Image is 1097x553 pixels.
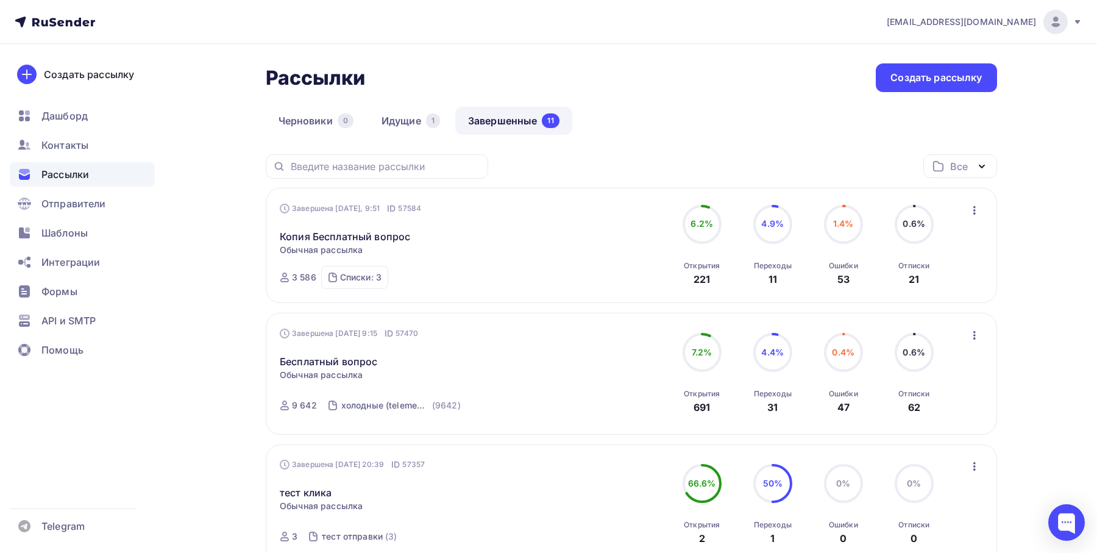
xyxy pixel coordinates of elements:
span: 0.4% [832,347,854,357]
span: 4.9% [761,218,784,229]
a: Бесплатный вопрос [280,354,377,369]
span: ID [385,327,393,340]
div: Завершена [DATE] 9:15 [280,327,418,340]
div: Завершена [DATE] 20:39 [280,458,425,471]
div: 691 [694,400,710,415]
span: Обычная рассылка [280,500,363,512]
span: 66.6% [688,478,716,488]
span: 7.2% [692,347,712,357]
div: Открытия [684,261,720,271]
div: 62 [908,400,920,415]
a: Шаблоны [10,221,155,245]
span: [EMAIL_ADDRESS][DOMAIN_NAME] [887,16,1036,28]
span: Дашборд [41,109,88,123]
div: 0 [911,531,917,546]
span: Формы [41,284,77,299]
div: Переходы [754,261,792,271]
div: Открытия [684,520,720,530]
span: Контакты [41,138,88,152]
div: 31 [767,400,778,415]
div: Переходы [754,520,792,530]
div: Отписки [898,389,929,399]
div: Завершена [DATE], 9:51 [280,202,421,215]
span: Интеграции [41,255,100,269]
span: 57357 [402,458,425,471]
a: Рассылки [10,162,155,187]
span: ID [391,458,400,471]
a: Черновики0 [266,107,366,135]
div: Ошибки [829,261,858,271]
div: Переходы [754,389,792,399]
input: Введите название рассылки [291,160,481,173]
a: тест клика [280,485,332,500]
div: Ошибки [829,520,858,530]
span: ID [387,202,396,215]
a: Отправители [10,191,155,216]
div: 3 [292,530,297,543]
div: тест отправки [322,530,383,543]
div: 221 [694,272,710,287]
span: Обычная рассылка [280,244,363,256]
div: 1 [770,531,775,546]
div: 0 [338,113,353,128]
div: 0 [840,531,847,546]
div: 9 642 [292,399,317,412]
span: 57584 [398,202,421,215]
div: 11 [542,113,559,128]
div: 21 [909,272,919,287]
div: 47 [837,400,850,415]
div: 11 [769,272,777,287]
a: Завершенные11 [455,107,572,135]
h2: Рассылки [266,66,366,90]
div: (9642) [432,399,461,412]
span: 4.4% [761,347,784,357]
span: 57470 [396,327,418,340]
a: холодные (telemed+application) (9642) [340,396,462,415]
span: 0% [907,478,921,488]
div: 1 [426,113,440,128]
a: тест отправки (3) [321,527,398,546]
a: Идущие1 [369,107,453,135]
span: 0.6% [903,218,925,229]
span: 6.2% [691,218,713,229]
span: 0% [836,478,850,488]
span: Помощь [41,343,83,357]
div: (3) [385,530,397,543]
a: Дашборд [10,104,155,128]
div: Ошибки [829,389,858,399]
span: Отправители [41,196,106,211]
a: Копия Бесплатный вопрос [280,229,410,244]
a: Формы [10,279,155,304]
span: 50% [763,478,783,488]
div: Списки: 3 [340,271,382,284]
span: Рассылки [41,167,89,182]
span: 0.6% [903,347,925,357]
span: Шаблоны [41,226,88,240]
div: 2 [699,531,705,546]
span: 1.4% [833,218,854,229]
div: Все [950,159,967,174]
span: Telegram [41,519,85,533]
span: Обычная рассылка [280,369,363,381]
a: [EMAIL_ADDRESS][DOMAIN_NAME] [887,10,1082,34]
div: 3 586 [292,271,316,284]
div: Создать рассылку [44,67,134,82]
div: 53 [837,272,850,287]
div: Открытия [684,389,720,399]
div: холодные (telemed+application) [341,399,430,412]
span: API и SMTP [41,313,96,328]
div: Отписки [898,261,929,271]
a: Контакты [10,133,155,157]
button: Все [923,154,997,178]
div: Отписки [898,520,929,530]
div: Создать рассылку [890,71,982,85]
